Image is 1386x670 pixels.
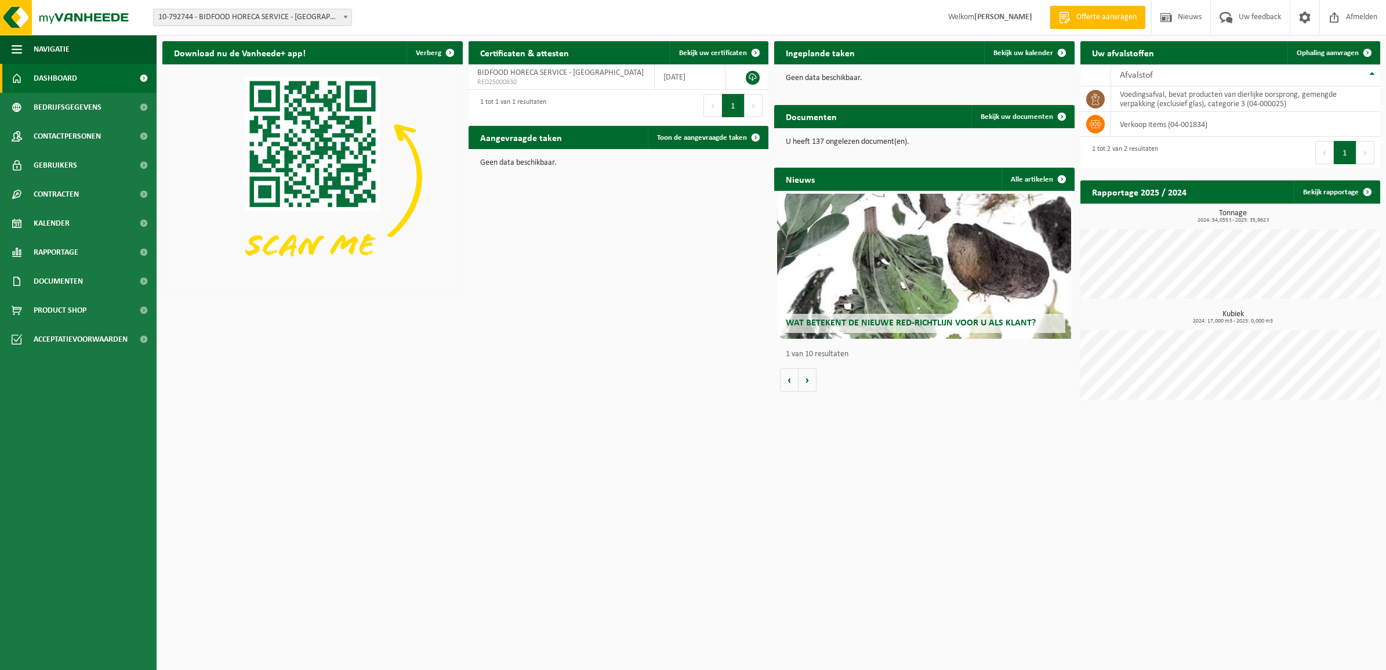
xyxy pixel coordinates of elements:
[1086,318,1381,324] span: 2024: 17,000 m3 - 2025: 0,000 m3
[993,49,1053,57] span: Bekijk uw kalender
[799,368,817,392] button: Volgende
[34,238,78,267] span: Rapportage
[34,64,77,93] span: Dashboard
[703,94,722,117] button: Previous
[722,94,745,117] button: 1
[34,296,86,325] span: Product Shop
[469,126,574,149] h2: Aangevraagde taken
[981,113,1053,121] span: Bekijk uw documenten
[1334,141,1356,164] button: 1
[1086,218,1381,223] span: 2024: 54,055 t - 2025: 35,962 t
[34,35,70,64] span: Navigatie
[774,41,866,64] h2: Ingeplande taken
[1297,49,1359,57] span: Ophaling aanvragen
[34,209,70,238] span: Kalender
[786,138,1063,146] p: U heeft 137 ongelezen document(en).
[786,74,1063,82] p: Geen data beschikbaar.
[1120,71,1153,80] span: Afvalstof
[34,93,101,122] span: Bedrijfsgegevens
[6,644,194,670] iframe: chat widget
[777,194,1071,339] a: Wat betekent de nieuwe RED-richtlijn voor u als klant?
[162,64,463,289] img: Download de VHEPlus App
[655,64,725,90] td: [DATE]
[1111,86,1380,112] td: voedingsafval, bevat producten van dierlijke oorsprong, gemengde verpakking (exclusief glas), cat...
[774,105,848,128] h2: Documenten
[34,122,101,151] span: Contactpersonen
[1080,41,1166,64] h2: Uw afvalstoffen
[1086,310,1381,324] h3: Kubiek
[474,93,546,118] div: 1 tot 1 van 1 resultaten
[774,168,826,190] h2: Nieuws
[1080,180,1198,203] h2: Rapportage 2025 / 2024
[971,105,1073,128] a: Bekijk uw documenten
[34,325,128,354] span: Acceptatievoorwaarden
[1294,180,1379,204] a: Bekijk rapportage
[416,49,441,57] span: Verberg
[34,180,79,209] span: Contracten
[657,134,747,142] span: Toon de aangevraagde taken
[469,41,580,64] h2: Certificaten & attesten
[1050,6,1145,29] a: Offerte aanvragen
[1315,141,1334,164] button: Previous
[1356,141,1374,164] button: Next
[1073,12,1140,23] span: Offerte aanvragen
[480,159,757,167] p: Geen data beschikbaar.
[786,350,1069,358] p: 1 van 10 resultaten
[974,13,1032,21] strong: [PERSON_NAME]
[1086,209,1381,223] h3: Tonnage
[1287,41,1379,64] a: Ophaling aanvragen
[670,41,767,64] a: Bekijk uw certificaten
[984,41,1073,64] a: Bekijk uw kalender
[34,151,77,180] span: Gebruikers
[1002,168,1073,191] a: Alle artikelen
[648,126,767,149] a: Toon de aangevraagde taken
[153,9,352,26] span: 10-792744 - BIDFOOD HORECA SERVICE - BERINGEN
[154,9,351,26] span: 10-792744 - BIDFOOD HORECA SERVICE - BERINGEN
[162,41,317,64] h2: Download nu de Vanheede+ app!
[1086,140,1158,165] div: 1 tot 2 van 2 resultaten
[407,41,462,64] button: Verberg
[780,368,799,392] button: Vorige
[745,94,763,117] button: Next
[477,68,644,77] span: BIDFOOD HORECA SERVICE - [GEOGRAPHIC_DATA]
[34,267,83,296] span: Documenten
[786,318,1036,328] span: Wat betekent de nieuwe RED-richtlijn voor u als klant?
[477,78,645,87] span: RED25000830
[679,49,747,57] span: Bekijk uw certificaten
[1111,112,1380,137] td: verkoop items (04-001834)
